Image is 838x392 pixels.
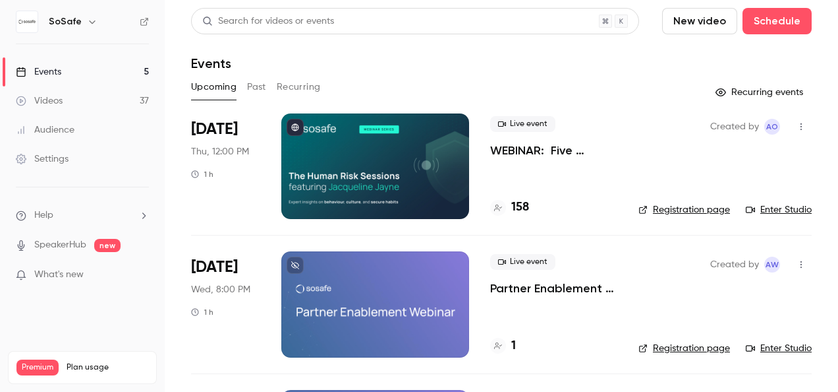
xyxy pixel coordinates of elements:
[16,123,74,137] div: Audience
[34,238,86,252] a: SpeakerHub
[277,77,321,98] button: Recurring
[710,257,759,273] span: Created by
[710,82,812,103] button: Recurring events
[638,342,730,355] a: Registration page
[490,143,617,158] a: WEBINAR: Five Overlooked Metrics in Human Risk Management
[34,268,84,282] span: What's new
[746,342,812,355] a: Enter Studio
[191,145,249,158] span: Thu, 12:00 PM
[247,77,266,98] button: Past
[490,116,555,132] span: Live event
[16,65,61,79] div: Events
[191,55,231,71] h1: Events
[67,362,148,373] span: Plan usage
[49,15,82,28] h6: SoSafe
[511,199,529,216] h4: 158
[16,152,69,166] div: Settings
[766,119,778,135] span: AO
[490,280,617,296] a: Partner Enablement Webinar Q4
[191,77,237,98] button: Upcoming
[191,251,260,357] div: Nov 12 Wed, 10:00 AM (Europe/Berlin)
[16,94,63,108] div: Videos
[191,169,213,180] div: 1 h
[34,209,53,222] span: Help
[133,269,149,281] iframe: Noticeable Trigger
[742,8,812,34] button: Schedule
[764,119,780,135] span: Alba Oni
[490,337,516,355] a: 1
[16,11,38,32] img: SoSafe
[16,209,149,222] li: help-dropdown-opener
[191,257,238,278] span: [DATE]
[191,119,238,140] span: [DATE]
[511,337,516,355] h4: 1
[191,283,250,296] span: Wed, 8:00 PM
[94,239,121,252] span: new
[490,254,555,270] span: Live event
[191,307,213,317] div: 1 h
[202,15,334,28] div: Search for videos or events
[746,203,812,216] a: Enter Studio
[764,257,780,273] span: Alexandra Wasilewski
[638,203,730,216] a: Registration page
[490,199,529,216] a: 158
[766,257,779,273] span: AW
[662,8,737,34] button: New video
[710,119,759,135] span: Created by
[191,114,260,219] div: Sep 25 Thu, 12:00 PM (Australia/Sydney)
[16,360,59,376] span: Premium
